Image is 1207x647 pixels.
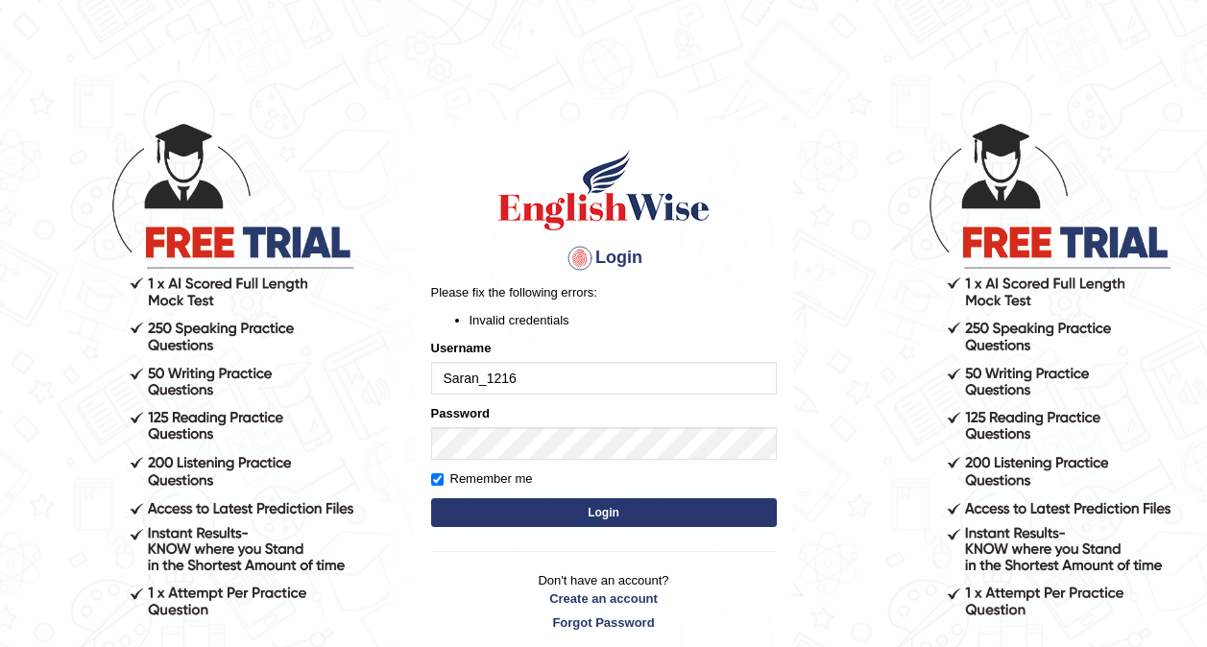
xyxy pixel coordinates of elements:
[431,498,777,527] button: Login
[431,473,444,486] input: Remember me
[431,589,777,608] a: Create an account
[431,243,777,274] h4: Login
[431,339,492,357] label: Username
[431,283,777,301] p: Please fix the following errors:
[431,404,490,422] label: Password
[470,311,777,329] li: Invalid credentials
[431,613,777,632] a: Forgot Password
[431,469,533,489] label: Remember me
[431,571,777,631] p: Don't have an account?
[495,147,713,233] img: Logo of English Wise sign in for intelligent practice with AI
